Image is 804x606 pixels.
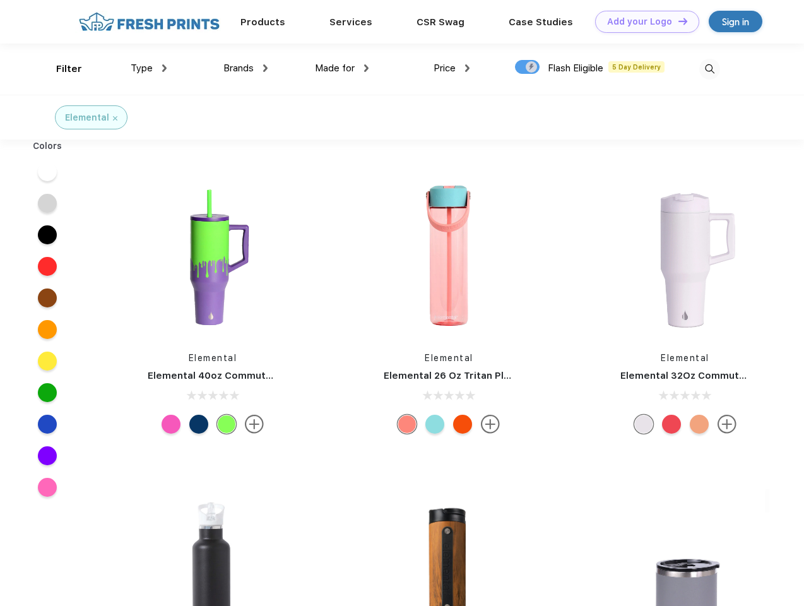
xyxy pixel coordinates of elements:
div: Elemental [65,111,109,124]
a: Elemental 26 Oz Tritan Plastic Water Bottle [384,370,593,381]
span: Made for [315,62,355,74]
img: dropdown.png [465,64,470,72]
div: Peach Sunrise [690,415,709,434]
img: more.svg [481,415,500,434]
img: func=resize&h=266 [365,171,533,339]
div: Matte White [634,415,653,434]
img: fo%20logo%202.webp [75,11,223,33]
a: Elemental [189,353,237,363]
img: DT [678,18,687,25]
div: Berry breeze [425,415,444,434]
span: 5 Day Delivery [608,61,665,73]
div: Add your Logo [607,16,672,27]
div: Navy [189,415,208,434]
a: CSR Swag [417,16,464,28]
div: Filter [56,62,82,76]
img: dropdown.png [364,64,369,72]
img: func=resize&h=266 [601,171,769,339]
a: Elemental [661,353,709,363]
a: Elemental 32Oz Commuter Tumbler [620,370,792,381]
a: Elemental 40oz Commuter Tumbler [148,370,319,381]
span: Price [434,62,456,74]
a: Elemental [425,353,473,363]
a: Services [329,16,372,28]
a: Products [240,16,285,28]
span: Brands [223,62,254,74]
div: Sign in [722,15,749,29]
img: desktop_search.svg [699,59,720,80]
a: Sign in [709,11,762,32]
img: more.svg [718,415,736,434]
img: filter_cancel.svg [113,116,117,121]
span: Type [131,62,153,74]
div: Good Vibes [453,415,472,434]
div: Poison Drip [217,415,236,434]
img: dropdown.png [162,64,167,72]
div: Cotton candy [398,415,417,434]
img: more.svg [245,415,264,434]
div: Red [662,415,681,434]
div: Colors [23,140,72,153]
img: dropdown.png [263,64,268,72]
span: Flash Eligible [548,62,603,74]
div: Hot Pink [162,415,180,434]
img: func=resize&h=266 [129,171,297,339]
